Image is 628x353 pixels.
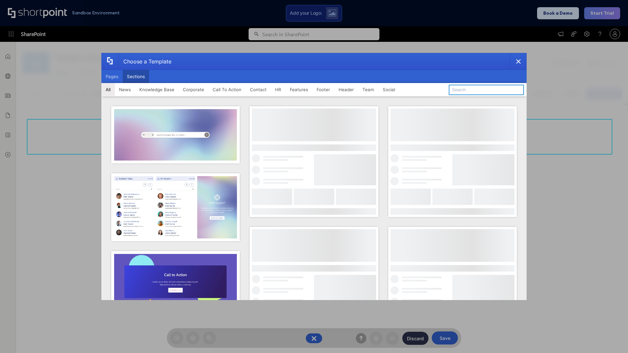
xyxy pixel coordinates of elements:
button: Sections [123,70,149,83]
button: News [115,83,135,96]
button: Pages [101,70,123,83]
button: Contact [246,83,271,96]
button: Team [358,83,378,96]
iframe: Chat Widget [595,322,628,353]
button: Features [286,83,312,96]
button: All [101,83,115,96]
button: Knowledge Base [135,83,179,96]
button: Header [334,83,358,96]
button: Footer [312,83,334,96]
input: Search [449,85,524,95]
div: template selector [101,53,527,300]
button: Call To Action [208,83,246,96]
button: Corporate [179,83,208,96]
button: HR [271,83,286,96]
button: Social [378,83,399,96]
div: Choose a Template [118,53,171,70]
